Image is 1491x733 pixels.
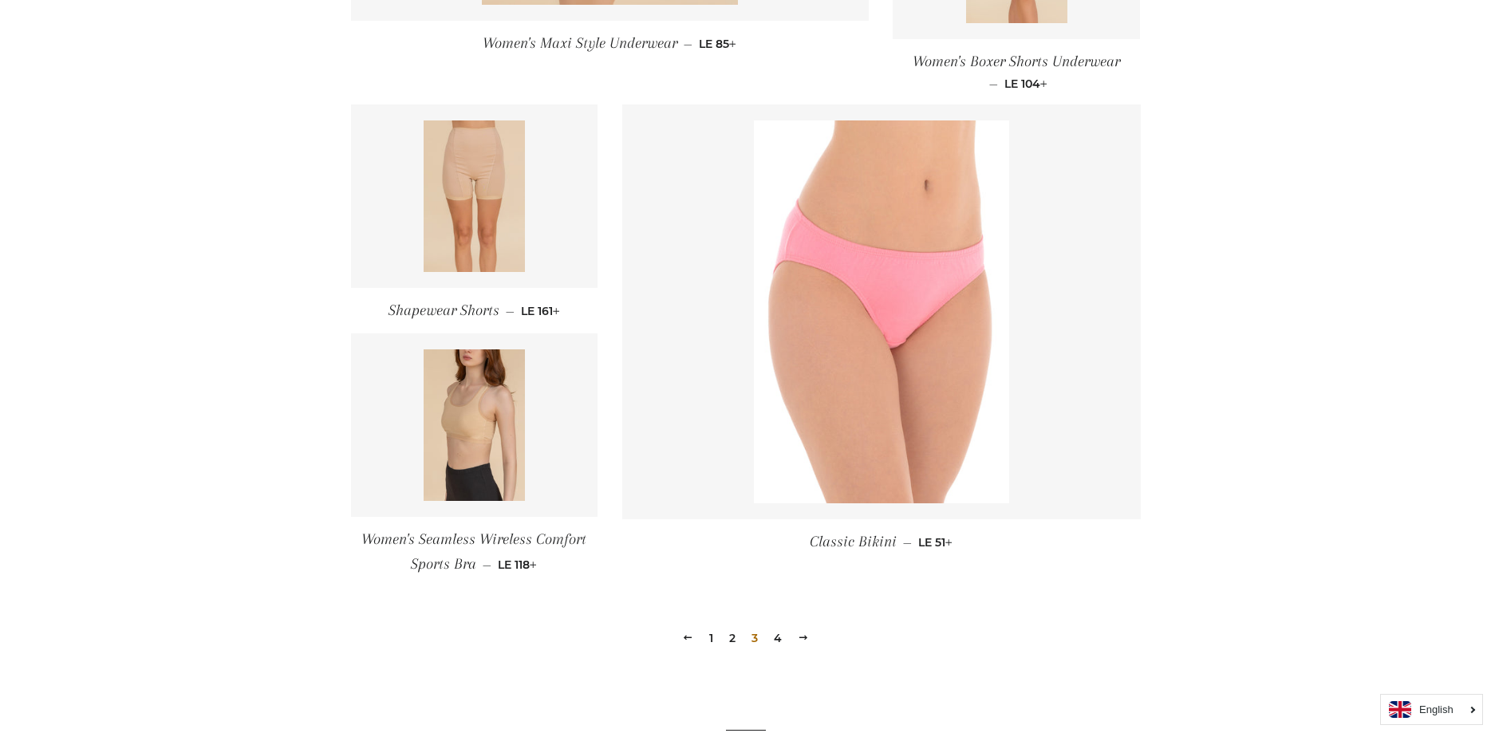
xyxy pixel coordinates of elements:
[699,37,736,51] span: LE 85
[622,519,1141,565] a: Classic Bikini — LE 51
[483,34,677,52] span: Women's Maxi Style Underwear
[810,533,897,550] span: Classic Bikini
[684,37,692,51] span: —
[745,626,764,650] span: 3
[767,626,788,650] a: 4
[498,558,537,572] span: LE 118
[506,304,515,318] span: —
[913,53,1120,70] span: Women's Boxer Shorts Underwear
[989,77,998,91] span: —
[351,288,598,333] a: Shapewear Shorts — LE 161
[361,530,586,573] span: Women's Seamless Wireless Comfort Sports Bra
[723,626,742,650] a: 2
[1004,77,1047,91] span: LE 104
[351,517,598,588] a: Women's Seamless Wireless Comfort Sports Bra — LE 118
[703,626,720,650] a: 1
[521,304,560,318] span: LE 161
[903,535,912,550] span: —
[483,558,491,572] span: —
[1419,704,1454,715] i: English
[918,535,953,550] span: LE 51
[351,21,870,66] a: Women's Maxi Style Underwear — LE 85
[389,301,499,319] span: Shapewear Shorts
[1389,701,1474,718] a: English
[893,39,1140,104] a: Women's Boxer Shorts Underwear — LE 104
